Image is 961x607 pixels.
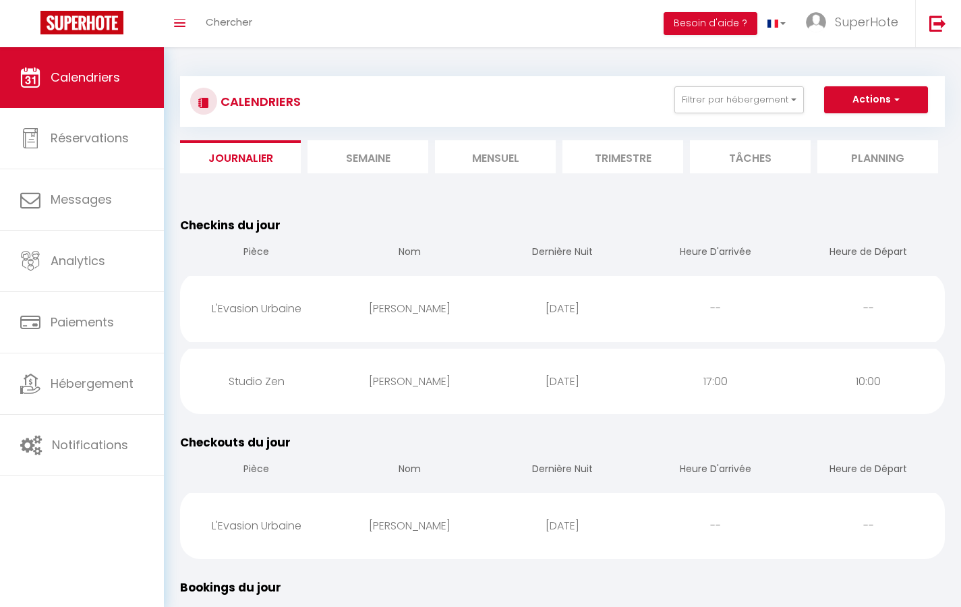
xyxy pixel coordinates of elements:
[180,434,291,451] span: Checkouts du jour
[333,451,486,490] th: Nom
[180,287,333,330] div: L'Evasion Urbaine
[180,217,281,233] span: Checkins du jour
[486,359,639,403] div: [DATE]
[206,15,252,29] span: Chercher
[333,359,486,403] div: [PERSON_NAME]
[180,579,281,596] span: Bookings du jour
[792,287,945,330] div: --
[690,140,811,173] li: Tâches
[486,287,639,330] div: [DATE]
[180,504,333,548] div: L'Evasion Urbaine
[51,129,129,146] span: Réservations
[51,252,105,269] span: Analytics
[806,12,826,32] img: ...
[562,140,683,173] li: Trimestre
[639,234,792,272] th: Heure D'arrivée
[180,234,333,272] th: Pièce
[333,287,486,330] div: [PERSON_NAME]
[792,359,945,403] div: 10:00
[333,504,486,548] div: [PERSON_NAME]
[51,69,120,86] span: Calendriers
[817,140,938,173] li: Planning
[217,86,301,117] h3: CALENDRIERS
[929,15,946,32] img: logout
[639,504,792,548] div: --
[40,11,123,34] img: Super Booking
[486,504,639,548] div: [DATE]
[639,451,792,490] th: Heure D'arrivée
[639,287,792,330] div: --
[180,140,301,173] li: Journalier
[674,86,804,113] button: Filtrer par hébergement
[792,451,945,490] th: Heure de Départ
[824,86,928,113] button: Actions
[52,436,128,453] span: Notifications
[792,234,945,272] th: Heure de Départ
[486,451,639,490] th: Dernière Nuit
[180,359,333,403] div: Studio Zen
[333,234,486,272] th: Nom
[11,5,51,46] button: Ouvrir le widget de chat LiveChat
[664,12,757,35] button: Besoin d'aide ?
[486,234,639,272] th: Dernière Nuit
[308,140,428,173] li: Semaine
[639,359,792,403] div: 17:00
[51,191,112,208] span: Messages
[792,504,945,548] div: --
[835,13,898,30] span: SuperHote
[51,375,134,392] span: Hébergement
[51,314,114,330] span: Paiements
[435,140,556,173] li: Mensuel
[180,451,333,490] th: Pièce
